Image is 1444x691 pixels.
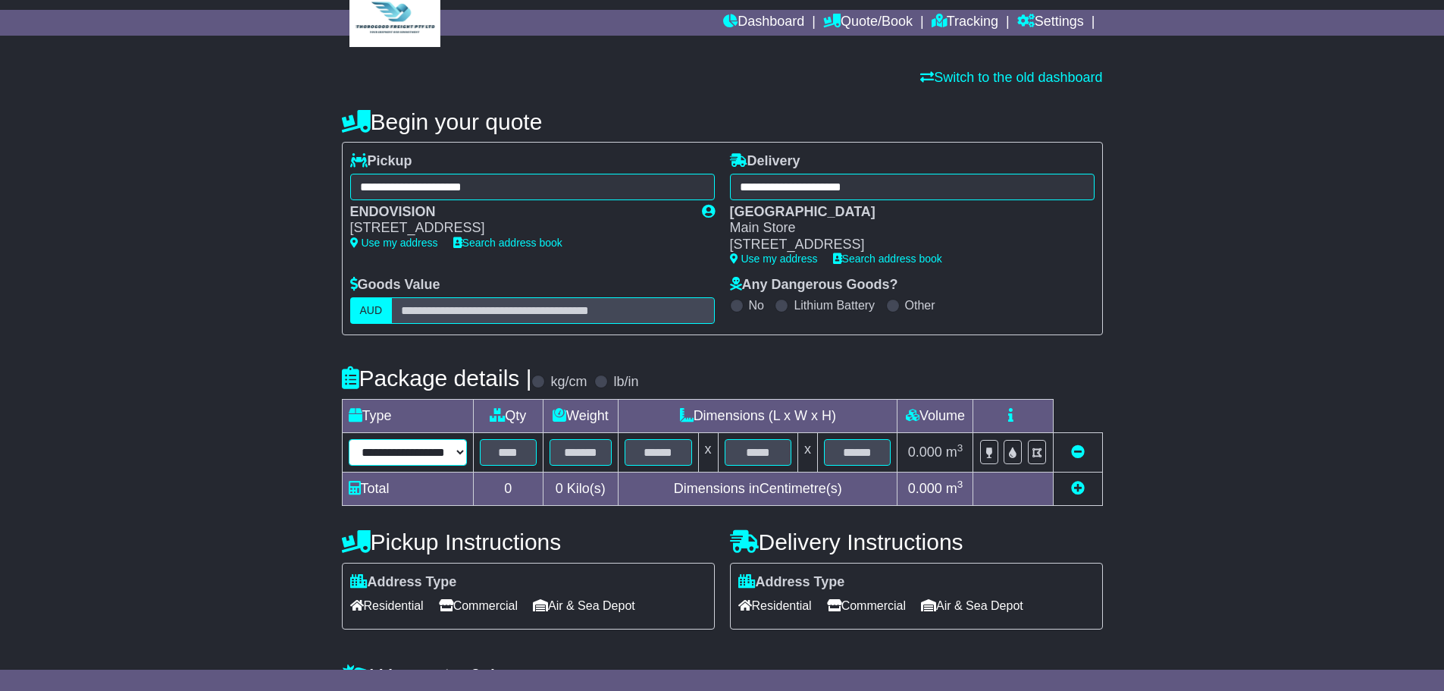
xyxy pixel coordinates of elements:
span: Air & Sea Depot [921,594,1023,617]
label: Other [905,298,935,313]
td: Kilo(s) [543,472,619,505]
h4: Delivery Instructions [730,529,1103,554]
div: [STREET_ADDRESS] [730,237,1079,253]
label: Pickup [350,153,412,170]
span: Residential [350,594,424,617]
div: ENDOVISION [350,204,687,221]
div: [STREET_ADDRESS] [350,220,687,237]
h4: Begin your quote [342,109,1103,134]
a: Use my address [730,253,818,265]
sup: 3 [957,479,963,490]
td: Qty [473,399,543,432]
td: Type [342,399,473,432]
td: Total [342,472,473,505]
span: m [946,481,963,496]
label: No [749,298,764,313]
span: 0 [556,481,563,496]
span: Residential [738,594,812,617]
label: Lithium Battery [794,298,875,313]
sup: 3 [957,442,963,454]
td: x [698,432,718,472]
label: Address Type [738,574,845,591]
td: Dimensions in Centimetre(s) [619,472,897,505]
td: x [797,432,817,472]
span: Commercial [439,594,518,617]
span: 0.000 [908,444,942,460]
td: Volume [897,399,973,432]
h4: Pickup Instructions [342,529,715,554]
a: Dashboard [723,10,804,36]
td: 0 [473,472,543,505]
a: Switch to the old dashboard [920,70,1102,85]
span: Air & Sea Depot [533,594,635,617]
label: Address Type [350,574,457,591]
div: [GEOGRAPHIC_DATA] [730,204,1079,221]
a: Search address book [453,237,562,249]
a: Add new item [1071,481,1085,496]
label: AUD [350,297,393,324]
label: Goods Value [350,277,440,294]
span: Commercial [827,594,906,617]
a: Tracking [932,10,998,36]
div: Main Store [730,220,1079,237]
span: m [946,444,963,460]
label: kg/cm [550,374,587,391]
td: Weight [543,399,619,432]
label: Delivery [730,153,800,170]
a: Quote/Book [823,10,913,36]
h4: Package details | [342,366,532,391]
a: Search address book [833,253,942,265]
a: Use my address [350,237,438,249]
label: Any Dangerous Goods? [730,277,898,294]
a: Settings [1017,10,1084,36]
td: Dimensions (L x W x H) [619,399,897,432]
span: 0.000 [908,481,942,496]
h4: Warranty & Insurance [342,664,1103,689]
a: Remove this item [1071,444,1085,460]
label: lb/in [613,374,638,391]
